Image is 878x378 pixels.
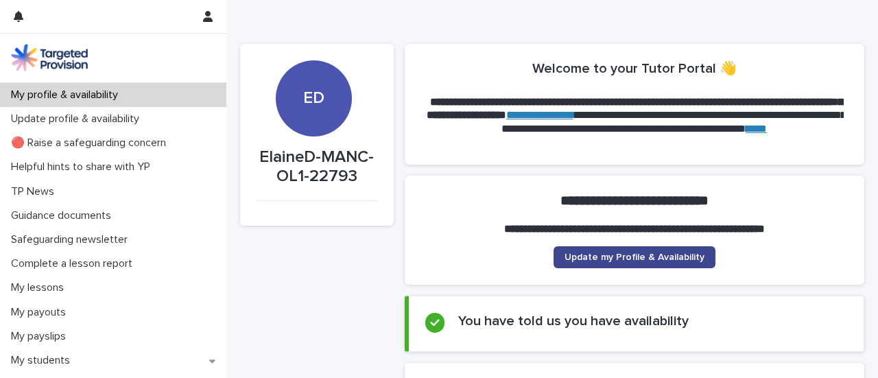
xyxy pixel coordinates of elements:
[5,257,143,270] p: Complete a lesson report
[565,252,704,262] span: Update my Profile & Availability
[5,161,161,174] p: Helpful hints to share with YP
[554,246,715,268] a: Update my Profile & Availability
[5,185,65,198] p: TP News
[5,113,150,126] p: Update profile & availability
[5,137,177,150] p: 🔴 Raise a safeguarding concern
[5,209,122,222] p: Guidance documents
[532,60,737,77] h2: Welcome to your Tutor Portal 👋
[5,233,139,246] p: Safeguarding newsletter
[458,313,689,329] h2: You have told us you have availability
[11,44,88,71] img: M5nRWzHhSzIhMunXDL62
[257,147,377,187] p: ElaineD-MANC-OL1-22793
[5,354,81,367] p: My students
[276,12,352,108] div: ED
[5,88,129,102] p: My profile & availability
[5,330,77,343] p: My payslips
[5,306,77,319] p: My payouts
[5,281,75,294] p: My lessons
